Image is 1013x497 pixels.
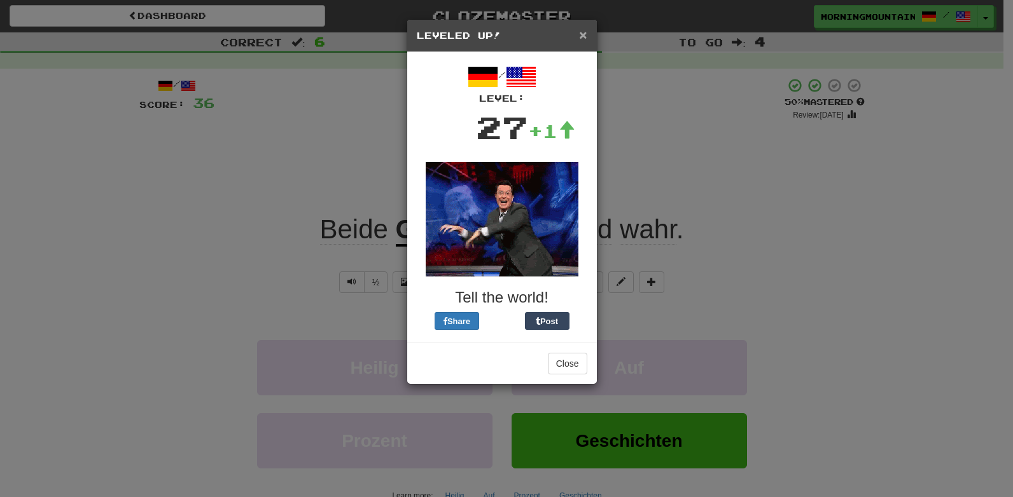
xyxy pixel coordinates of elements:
[426,162,578,276] img: colbert-d8d93119554e3a11f2fb50df59d9335a45bab299cf88b0a944f8a324a1865a88.gif
[476,105,528,149] div: 27
[528,118,575,144] div: +1
[435,312,479,330] button: Share
[479,312,525,330] iframe: X Post Button
[525,312,569,330] button: Post
[417,29,587,42] h5: Leveled Up!
[579,28,587,41] button: Close
[417,289,587,306] h3: Tell the world!
[417,92,587,105] div: Level:
[548,353,587,374] button: Close
[579,27,587,42] span: ×
[417,62,587,105] div: /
